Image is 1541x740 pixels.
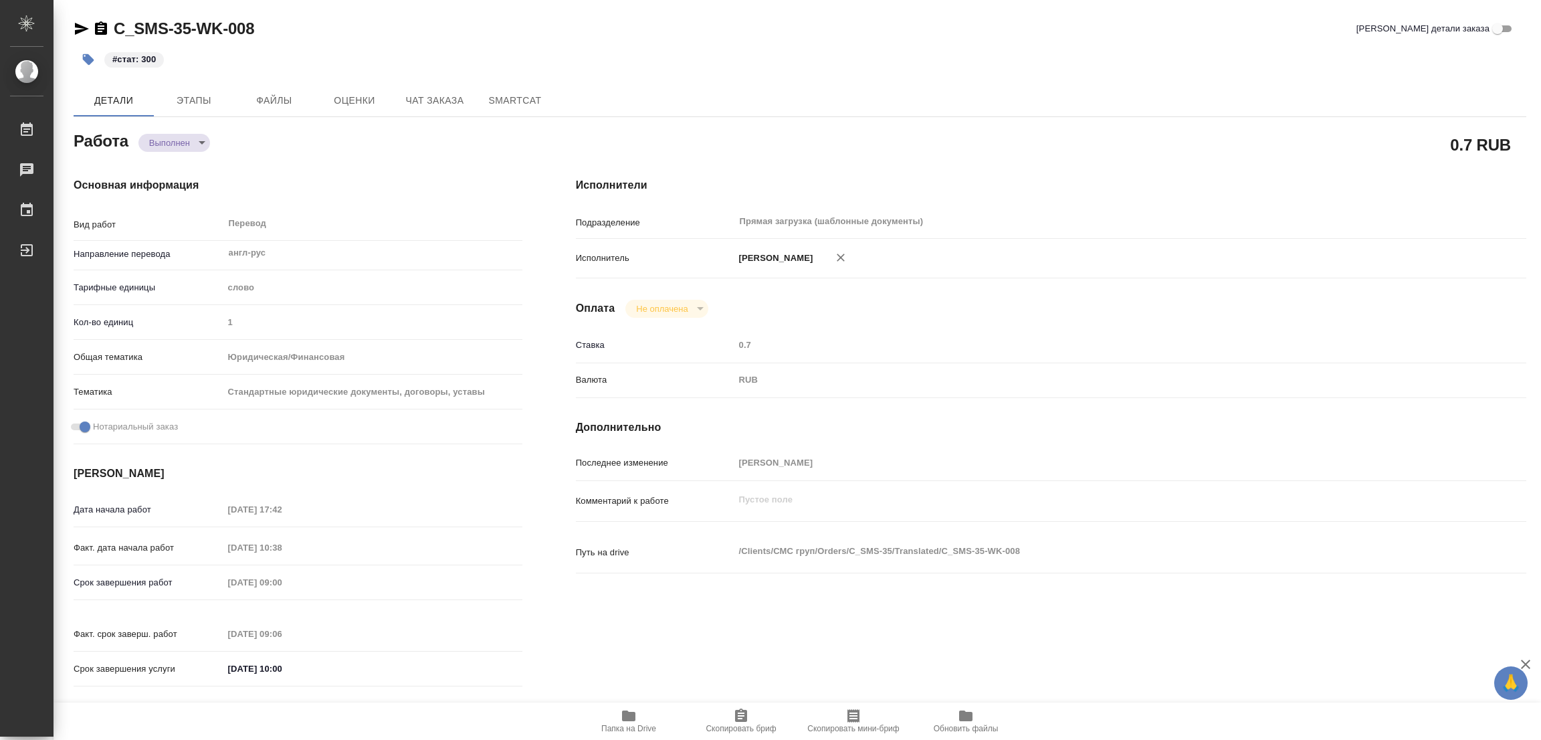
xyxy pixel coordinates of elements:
div: Выполнен [138,134,210,152]
button: 🙏 [1494,666,1528,700]
button: Скопировать ссылку для ЯМессенджера [74,21,90,37]
span: Скопировать бриф [706,724,776,733]
input: Пустое поле [734,335,1447,355]
button: Не оплачена [632,303,692,314]
p: Ставка [576,339,734,352]
button: Скопировать ссылку [93,21,109,37]
h2: 0.7 RUB [1450,133,1511,156]
input: Пустое поле [223,573,340,592]
p: Тематика [74,385,223,399]
span: Обновить файлы [934,724,999,733]
button: Скопировать мини-бриф [797,703,910,740]
span: Папка на Drive [601,724,656,733]
p: [PERSON_NAME] [734,252,813,265]
p: Валюта [576,373,734,387]
textarea: /Clients/СМС груп/Orders/C_SMS-35/Translated/C_SMS-35-WK-008 [734,540,1447,563]
p: Подразделение [576,216,734,229]
h4: Исполнители [576,177,1526,193]
p: Срок завершения услуги [74,662,223,676]
h4: Оплата [576,300,615,316]
p: Исполнитель [576,252,734,265]
span: SmartCat [483,92,547,109]
span: Чат заказа [403,92,467,109]
span: 🙏 [1500,669,1522,697]
span: Нотариальный заказ [93,420,178,434]
button: Папка на Drive [573,703,685,740]
div: Выполнен [625,300,708,318]
p: #стат: 300 [112,53,156,66]
p: Комментарий к работе [576,494,734,508]
input: Пустое поле [734,453,1447,472]
span: Оценки [322,92,387,109]
p: Дата начала работ [74,503,223,517]
button: Скопировать бриф [685,703,797,740]
input: Пустое поле [223,538,340,557]
h2: Работа [74,128,128,152]
button: Выполнен [145,137,194,149]
p: Направление перевода [74,248,223,261]
p: Факт. срок заверш. работ [74,628,223,641]
button: Удалить исполнителя [826,243,855,272]
input: ✎ Введи что-нибудь [223,659,340,678]
p: Вид работ [74,218,223,232]
p: Срок завершения работ [74,576,223,589]
span: Детали [82,92,146,109]
p: Кол-во единиц [74,316,223,329]
div: Юридическая/Финансовая [223,346,522,369]
input: Пустое поле [223,500,340,519]
span: Этапы [162,92,226,109]
p: Последнее изменение [576,456,734,470]
h4: [PERSON_NAME] [74,466,522,482]
span: Скопировать мини-бриф [807,724,899,733]
span: стат: 300 [103,53,165,64]
div: RUB [734,369,1447,391]
p: Общая тематика [74,351,223,364]
div: слово [223,276,522,299]
p: Факт. дата начала работ [74,541,223,555]
p: Путь на drive [576,546,734,559]
p: Тарифные единицы [74,281,223,294]
a: C_SMS-35-WK-008 [114,19,254,37]
h4: Дополнительно [576,420,1526,436]
input: Пустое поле [223,624,340,644]
span: [PERSON_NAME] детали заказа [1356,22,1489,35]
div: Стандартные юридические документы, договоры, уставы [223,381,522,403]
input: Пустое поле [223,312,522,332]
span: Файлы [242,92,306,109]
button: Добавить тэг [74,45,103,74]
button: Обновить файлы [910,703,1022,740]
h4: Основная информация [74,177,522,193]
